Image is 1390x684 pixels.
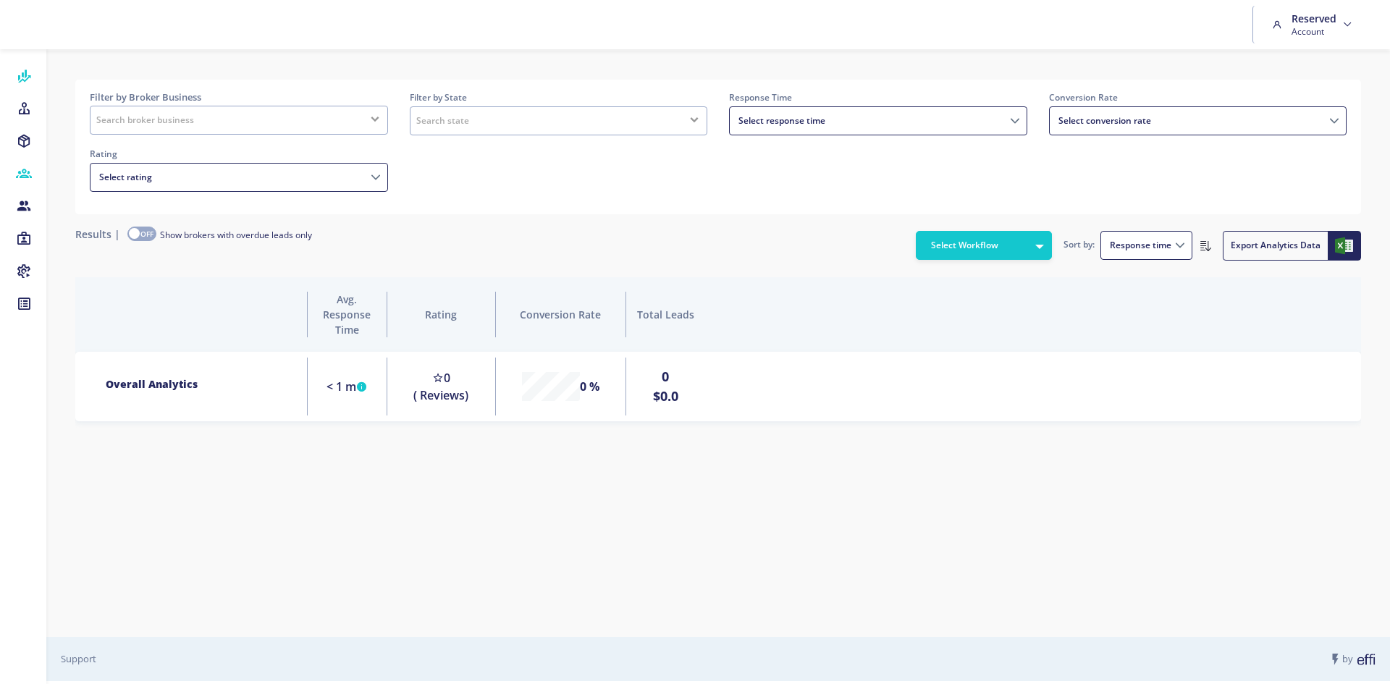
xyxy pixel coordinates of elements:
[1292,25,1336,38] span: Account
[356,379,368,394] i: Overall analytic average response time is calculated by adding the average response time of all t...
[12,10,58,39] img: brand-logo.ec75409.png
[495,292,625,337] th: Conversion Rate
[916,231,1052,260] button: Select Workflow
[1049,90,1347,104] label: Conversion Rate
[625,292,705,337] th: Total Leads
[1063,231,1095,258] label: Sort by:
[1328,652,1376,667] span: by
[387,358,495,415] td: 0 ( Reviews)
[1223,234,1328,257] div: Export Analytics Data
[416,114,469,127] span: Search state
[1268,6,1360,43] a: Reserved Account
[580,378,599,395] span: 0 %
[387,292,495,337] th: Rating
[410,90,708,104] label: Filter by State
[90,90,388,104] legend: Filter by Broker Business
[625,358,705,415] td: 0 $0.0
[61,652,96,665] a: Support
[160,229,312,241] label: Show brokers with overdue leads only
[75,227,120,242] label: Results |
[1292,12,1336,25] h6: Reserved
[96,114,194,127] span: Search broker business
[307,358,387,415] td: < 1 m
[90,147,388,161] label: Rating
[307,292,387,337] th: Avg. Response Time
[1200,241,1211,251] img: sort-ascending.b232e6f.svg
[729,90,1027,104] label: Response Time
[1335,237,1353,255] img: excel.d73b265.svg
[106,377,198,391] b: Overall Analytics
[1223,231,1361,261] button: Export Analytics Data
